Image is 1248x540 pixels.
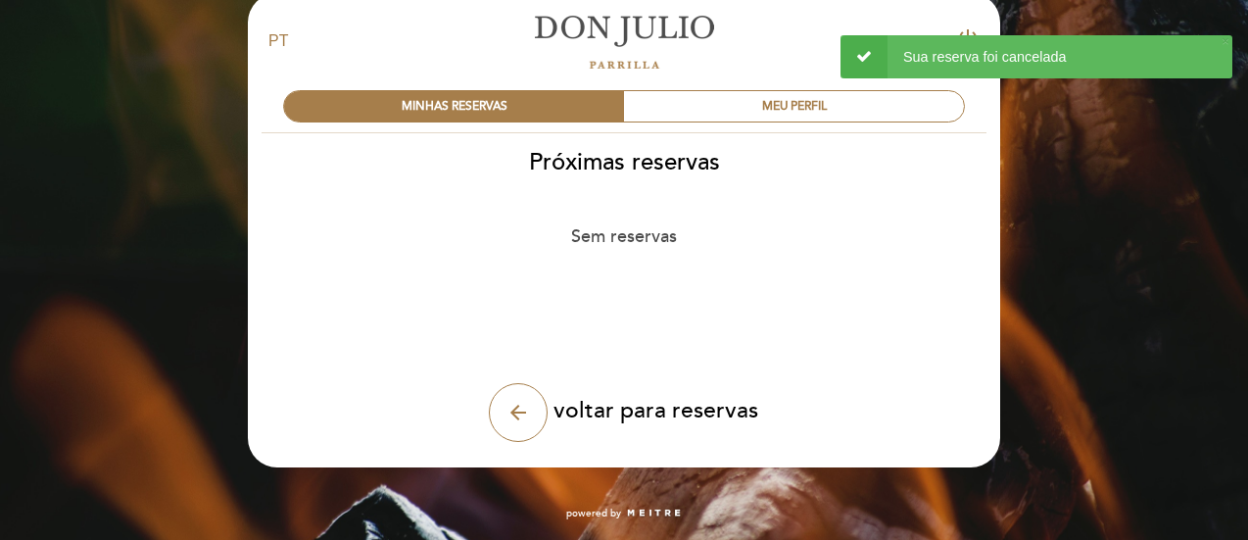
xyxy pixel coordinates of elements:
[247,148,1001,176] h2: Próximas reservas
[1222,35,1228,48] button: ×
[626,509,682,518] img: MEITRE
[247,225,1001,247] div: Sem reservas
[840,35,1232,78] div: Sua reserva foi cancelada
[956,26,980,50] i: power_settings_new
[553,397,758,424] span: voltar para reservas
[956,26,980,57] button: power_settings_new
[566,507,682,520] a: powered by
[284,91,624,122] div: MINHAS RESERVAS
[566,507,621,520] span: powered by
[506,401,530,424] i: arrow_back
[624,91,964,122] div: MEU PERFIL
[502,15,746,69] a: [PERSON_NAME]
[489,383,548,442] button: arrow_back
